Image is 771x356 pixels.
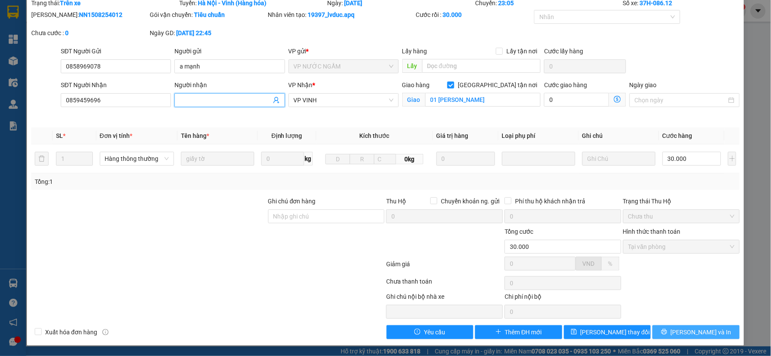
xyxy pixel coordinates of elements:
span: VP Nhận [289,82,313,88]
span: Kích thước [360,132,390,139]
span: Xuất hóa đơn hàng [42,327,101,337]
label: Hình thức thanh toán [623,228,681,235]
div: Người gửi [174,46,285,56]
input: Ghi Chú [582,152,656,166]
input: D [325,154,350,164]
button: plus [728,152,736,166]
div: Chưa cước : [31,28,148,38]
span: dollar-circle [614,96,621,103]
div: Người nhận [174,80,285,90]
span: [PERSON_NAME] thay đổi [581,327,650,337]
button: exclamation-circleYêu cầu [387,325,474,339]
div: Giảm giá [385,259,504,274]
input: VD: Bàn, Ghế [181,152,254,166]
div: Gói vận chuyển: [150,10,266,20]
button: printer[PERSON_NAME] và In [653,325,740,339]
span: kg [304,152,313,166]
span: Giao [402,93,425,107]
input: C [374,154,396,164]
label: Ghi chú đơn hàng [268,198,316,205]
span: [GEOGRAPHIC_DATA] tận nơi [454,80,541,90]
span: SL [56,132,63,139]
label: Cước giao hàng [544,82,587,88]
button: plusThêm ĐH mới [475,325,562,339]
span: Phí thu hộ khách nhận trả [512,196,589,206]
label: Ngày giao [630,82,657,88]
div: Chưa thanh toán [385,277,504,292]
span: % [608,260,613,267]
span: exclamation-circle [414,329,420,336]
input: 0 [436,152,495,166]
input: Cước lấy hàng [544,59,626,73]
b: Tiêu chuẩn [194,11,225,18]
th: Ghi chú [579,127,659,144]
b: [DATE] 22:45 [176,29,211,36]
span: Thu Hộ [386,198,406,205]
span: Đơn vị tính [100,132,132,139]
div: Chi phí nội bộ [505,292,621,305]
span: plus [495,329,502,336]
span: VP VINH [294,94,394,107]
span: Giao hàng [402,82,430,88]
div: Ghi chú nội bộ nhà xe [386,292,503,305]
span: user-add [273,97,280,104]
div: [PERSON_NAME]: [31,10,148,20]
div: VP gửi [289,46,399,56]
span: Chuyển khoản ng. gửi [437,196,503,206]
span: Tổng cước [505,228,533,235]
span: Tên hàng [181,132,209,139]
div: Nhân viên tạo: [268,10,414,20]
span: Chưa thu [628,210,735,223]
span: [PERSON_NAME] và In [671,327,732,337]
span: Lấy [402,59,422,73]
span: Giá trị hàng [436,132,469,139]
span: Lấy tận nơi [503,46,541,56]
label: Cước lấy hàng [544,48,583,55]
div: SĐT Người Nhận [61,80,171,90]
div: Trạng thái Thu Hộ [623,196,740,206]
span: info-circle [102,329,108,335]
input: Giao tận nơi [425,93,541,107]
span: Định lượng [272,132,302,139]
th: Loại phụ phí [499,127,579,144]
span: VND [583,260,595,267]
button: delete [35,152,49,166]
b: NN1508254012 [79,11,122,18]
span: Lấy hàng [402,48,427,55]
input: Cước giao hàng [544,93,609,107]
span: Thêm ĐH mới [505,327,542,337]
div: Cước rồi : [416,10,533,20]
div: Tổng: 1 [35,177,298,186]
span: save [571,329,577,336]
div: Ngày GD: [150,28,266,38]
span: Tại văn phòng [628,240,735,253]
b: 0 [65,29,69,36]
span: VP NƯỚC NGẦM [294,60,394,73]
span: printer [661,329,667,336]
span: Cước hàng [663,132,692,139]
input: R [350,154,374,164]
span: 0kg [396,154,423,164]
input: Ngày giao [635,95,727,105]
span: Hàng thông thường [105,152,169,165]
input: Ghi chú đơn hàng [268,209,385,223]
b: 19397_lvduc.apq [308,11,355,18]
input: Dọc đường [422,59,541,73]
b: 30.000 [443,11,462,18]
button: save[PERSON_NAME] thay đổi [564,325,651,339]
span: Yêu cầu [424,327,445,337]
div: SĐT Người Gửi [61,46,171,56]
